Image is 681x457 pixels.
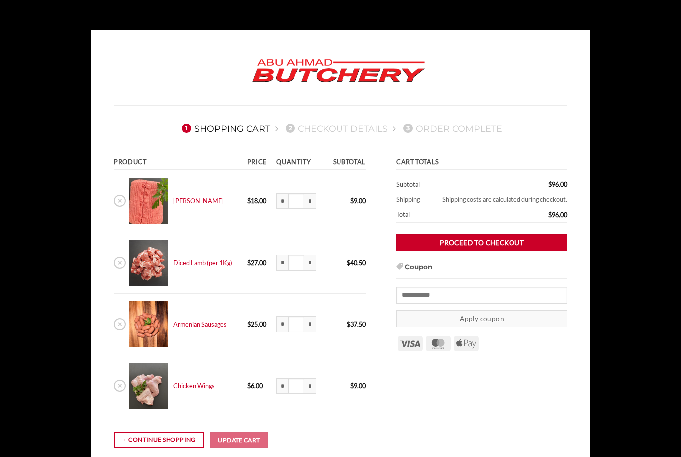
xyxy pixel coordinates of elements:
[286,124,295,133] span: 2
[173,382,215,390] a: Chicken Wings
[288,255,304,271] input: Product quantity
[396,192,426,207] th: Shipping
[548,180,552,188] span: $
[304,255,316,271] input: Increase quantity of Diced Lamb (per 1Kg)
[244,52,433,90] img: Abu Ahmad Butchery
[304,316,316,332] input: Increase quantity of Armenian Sausages
[304,193,316,209] input: Increase quantity of Kibbeh Mince
[350,197,354,205] span: $
[114,257,126,269] a: Remove Diced Lamb (per 1Kg) from cart
[179,123,270,134] a: 1Shopping Cart
[276,378,288,394] input: Reduce quantity of Chicken Wings
[182,124,191,133] span: 1
[548,211,552,219] span: $
[247,320,251,328] span: $
[247,382,263,390] bdi: 6.00
[350,382,354,390] span: $
[426,192,567,207] td: Shipping costs are calculated during checkout.
[129,363,167,409] img: Cart
[247,259,251,267] span: $
[548,180,567,188] bdi: 96.00
[396,334,480,351] div: Payment icons
[347,259,350,267] span: $
[396,177,490,192] th: Subtotal
[173,320,227,328] a: Armenian Sausages
[247,197,266,205] bdi: 18.00
[396,156,567,170] th: Cart totals
[347,320,350,328] span: $
[114,380,126,392] a: Remove Chicken Wings from cart
[129,301,167,347] img: Cart
[273,156,325,170] th: Quantity
[114,115,567,141] nav: Checkout steps
[173,197,224,205] a: [PERSON_NAME]
[247,320,266,328] bdi: 25.00
[122,435,129,445] span: ←
[114,318,126,330] a: Remove Armenian Sausages from cart
[548,211,567,219] bdi: 96.00
[276,316,288,332] input: Reduce quantity of Armenian Sausages
[396,262,567,279] h3: Coupon
[114,432,204,448] a: Continue shopping
[347,320,366,328] bdi: 37.50
[276,193,288,209] input: Reduce quantity of Kibbeh Mince
[129,240,167,286] img: Cart
[396,234,567,252] a: Proceed to checkout
[129,178,167,224] img: Cart
[396,310,567,328] button: Apply coupon
[396,207,490,223] th: Total
[288,193,304,209] input: Product quantity
[173,259,232,267] a: Diced Lamb (per 1Kg)
[347,259,366,267] bdi: 40.50
[350,382,366,390] bdi: 9.00
[288,378,304,394] input: Product quantity
[244,156,273,170] th: Price
[288,316,304,332] input: Product quantity
[114,156,244,170] th: Product
[247,382,251,390] span: $
[325,156,366,170] th: Subtotal
[276,255,288,271] input: Reduce quantity of Diced Lamb (per 1Kg)
[350,197,366,205] bdi: 9.00
[247,259,266,267] bdi: 27.00
[114,195,126,207] a: Remove Kibbeh Mince from cart
[210,432,268,448] button: Update cart
[247,197,251,205] span: $
[304,378,316,394] input: Increase quantity of Chicken Wings
[283,123,388,134] a: 2Checkout details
